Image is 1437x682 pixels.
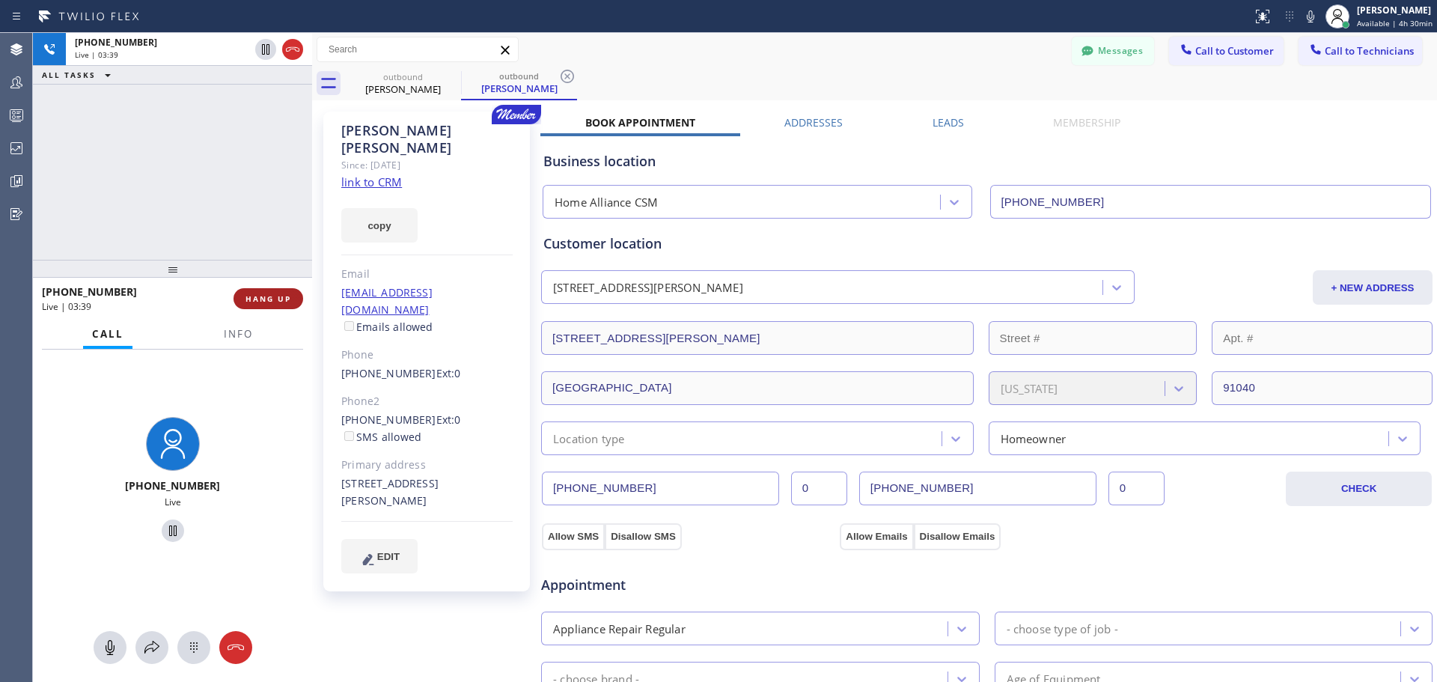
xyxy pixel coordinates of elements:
div: Business location [543,151,1430,171]
div: [PERSON_NAME] [PERSON_NAME] [341,122,513,156]
button: Mute [1300,6,1321,27]
label: Membership [1053,115,1120,130]
span: ALL TASKS [42,70,96,80]
button: Disallow SMS [605,523,682,550]
button: Info [215,320,262,349]
span: Available | 4h 30min [1357,18,1433,28]
div: Location type [553,430,625,447]
a: [EMAIL_ADDRESS][DOMAIN_NAME] [341,285,433,317]
span: Live [165,496,181,508]
span: EDIT [377,551,400,562]
span: Appointment [541,575,836,595]
label: Book Appointment [585,115,695,130]
div: outbound [347,71,460,82]
button: Open directory [135,631,168,664]
input: City [541,371,974,405]
span: Live | 03:39 [75,49,118,60]
label: Emails allowed [341,320,433,334]
div: [PERSON_NAME] [463,82,576,95]
input: SMS allowed [344,431,354,441]
button: ALL TASKS [33,66,126,84]
div: Customer location [543,234,1430,254]
button: Hold Customer [255,39,276,60]
button: Allow Emails [840,523,913,550]
a: [PHONE_NUMBER] [341,412,436,427]
span: Ext: 0 [436,366,461,380]
input: ZIP [1212,371,1433,405]
input: Search [317,37,518,61]
div: Michael Coleman [463,67,576,99]
div: Michael Coleman [347,67,460,100]
span: Info [224,327,253,341]
input: Apt. # [1212,321,1433,355]
button: Hang up [219,631,252,664]
input: Phone Number [542,472,779,505]
input: Ext. [791,472,847,505]
input: Address [541,321,974,355]
button: copy [341,208,418,243]
div: Phone [341,347,513,364]
div: Since: [DATE] [341,156,513,174]
div: Phone2 [341,393,513,410]
input: Phone Number [990,185,1432,219]
input: Street # [989,321,1197,355]
div: outbound [463,70,576,82]
button: Messages [1072,37,1154,65]
span: Call [92,327,123,341]
button: Open dialpad [177,631,210,664]
div: [STREET_ADDRESS][PERSON_NAME] [341,475,513,510]
span: Call to Customer [1195,44,1274,58]
div: Homeowner [1001,430,1067,447]
label: Leads [933,115,964,130]
button: Call to Customer [1169,37,1284,65]
div: [STREET_ADDRESS][PERSON_NAME] [553,279,743,296]
button: EDIT [341,539,418,573]
button: HANG UP [234,288,303,309]
a: link to CRM [341,174,402,189]
div: - choose type of job - [1007,620,1118,637]
div: Primary address [341,457,513,474]
div: [PERSON_NAME] [1357,4,1433,16]
button: + NEW ADDRESS [1313,270,1433,305]
span: [PHONE_NUMBER] [125,478,220,493]
button: Hold Customer [162,520,184,542]
div: Email [341,266,513,283]
span: HANG UP [245,293,291,304]
button: Call [83,320,132,349]
span: Ext: 0 [436,412,461,427]
div: Home Alliance CSM [555,194,658,211]
span: [PHONE_NUMBER] [42,284,137,299]
label: SMS allowed [341,430,421,444]
input: Phone Number 2 [859,472,1096,505]
span: [PHONE_NUMBER] [75,36,157,49]
span: Live | 03:39 [42,300,91,313]
button: Hang up [282,39,303,60]
div: [PERSON_NAME] [347,82,460,96]
button: Disallow Emails [914,523,1001,550]
input: Ext. 2 [1108,472,1165,505]
button: Call to Technicians [1299,37,1422,65]
input: Emails allowed [344,321,354,331]
a: [PHONE_NUMBER] [341,366,436,380]
label: Addresses [784,115,843,130]
span: Call to Technicians [1325,44,1414,58]
button: CHECK [1286,472,1432,506]
button: Mute [94,631,126,664]
button: Allow SMS [542,523,605,550]
div: Appliance Repair Regular [553,620,686,637]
